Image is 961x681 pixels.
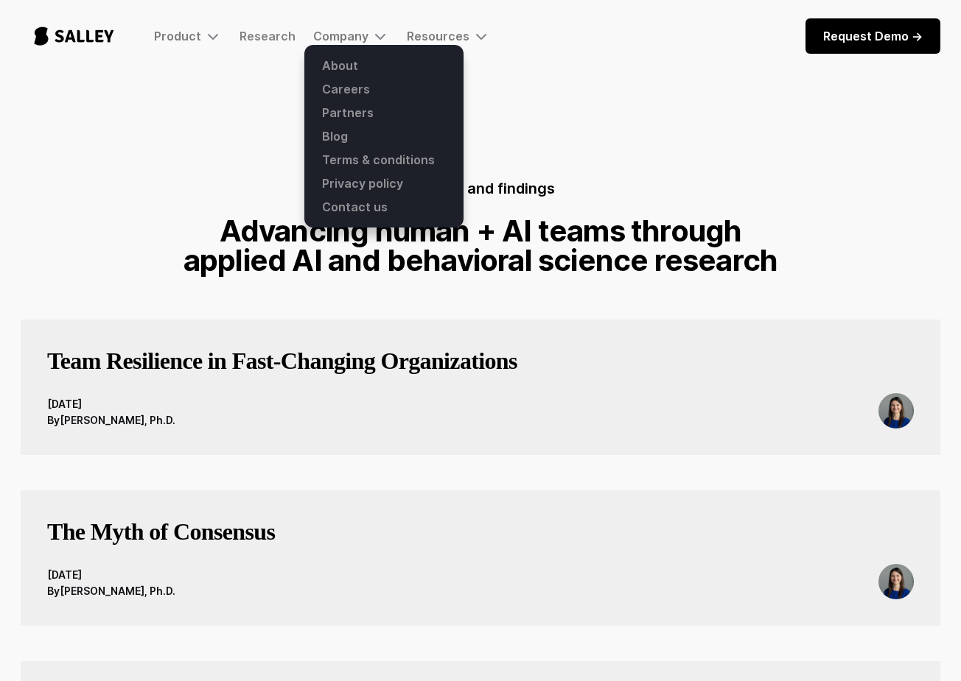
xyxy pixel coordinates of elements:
[313,148,455,172] a: Terms & conditions
[154,29,201,43] div: Product
[313,29,368,43] div: Company
[47,583,60,599] div: By
[154,27,222,45] div: Product
[313,101,455,124] a: Partners
[47,567,175,583] div: [DATE]
[177,216,784,275] h1: Advancing human + AI teams through applied AI and behavioral science research
[313,172,455,195] a: Privacy policy
[47,517,275,564] a: The Myth of Consensus
[21,12,127,60] a: home
[60,583,175,599] div: [PERSON_NAME], Ph.D.
[407,27,490,45] div: Resources
[47,396,175,412] div: [DATE]
[240,29,296,43] a: Research
[47,346,517,375] h3: Team Resilience in Fast‑Changing Organizations
[313,54,455,77] a: About
[47,517,275,546] h3: The Myth of Consensus
[806,18,940,54] a: Request Demo ->
[304,45,464,227] nav: Company
[313,124,455,148] a: Blog
[313,27,389,45] div: Company
[47,346,517,393] a: Team Resilience in Fast‑Changing Organizations
[407,29,469,43] div: Resources
[60,412,175,428] div: [PERSON_NAME], Ph.D.
[313,77,455,101] a: Careers
[47,412,60,428] div: By
[313,195,455,219] a: Contact us
[407,178,555,199] h5: Insights and findings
